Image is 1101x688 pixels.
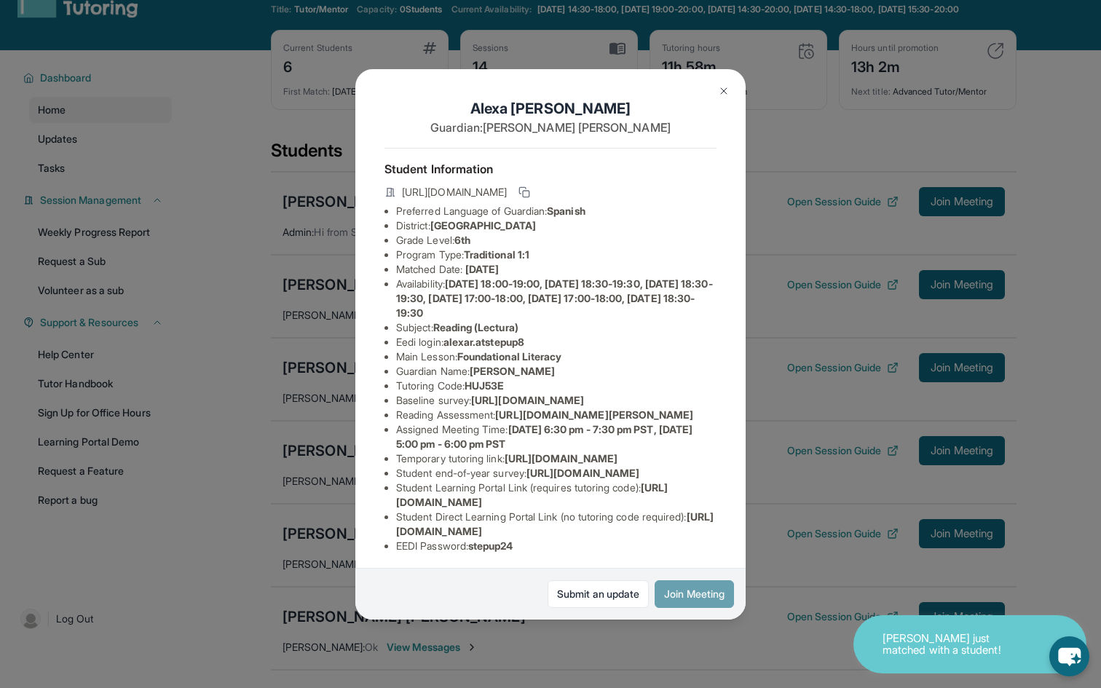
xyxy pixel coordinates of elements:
[548,580,649,608] a: Submit an update
[396,423,692,450] span: [DATE] 6:30 pm - 7:30 pm PST, [DATE] 5:00 pm - 6:00 pm PST
[516,183,533,201] button: Copy link
[402,185,507,199] span: [URL][DOMAIN_NAME]
[471,394,584,406] span: [URL][DOMAIN_NAME]
[454,234,470,246] span: 6th
[396,277,713,319] span: [DATE] 18:00-19:00, [DATE] 18:30-19:30, [DATE] 18:30-19:30, [DATE] 17:00-18:00, [DATE] 17:00-18:0...
[655,580,734,608] button: Join Meeting
[465,263,499,275] span: [DATE]
[396,335,717,349] li: Eedi login :
[433,321,518,333] span: Reading (Lectura)
[384,160,717,178] h4: Student Information
[470,365,555,377] span: [PERSON_NAME]
[396,481,717,510] li: Student Learning Portal Link (requires tutoring code) :
[396,510,717,539] li: Student Direct Learning Portal Link (no tutoring code required) :
[457,350,561,363] span: Foundational Literacy
[396,233,717,248] li: Grade Level:
[495,408,693,421] span: [URL][DOMAIN_NAME][PERSON_NAME]
[883,633,1028,657] p: [PERSON_NAME] just matched with a student!
[396,408,717,422] li: Reading Assessment :
[464,248,529,261] span: Traditional 1:1
[396,262,717,277] li: Matched Date:
[396,364,717,379] li: Guardian Name :
[396,248,717,262] li: Program Type:
[547,205,585,217] span: Spanish
[384,98,717,119] h1: Alexa [PERSON_NAME]
[396,451,717,466] li: Temporary tutoring link :
[396,204,717,218] li: Preferred Language of Guardian:
[1049,636,1089,676] button: chat-button
[396,320,717,335] li: Subject :
[526,467,639,479] span: [URL][DOMAIN_NAME]
[396,379,717,393] li: Tutoring Code :
[396,466,717,481] li: Student end-of-year survey :
[468,539,513,552] span: stepup24
[465,379,504,392] span: HUJ53E
[396,539,717,553] li: EEDI Password :
[396,218,717,233] li: District:
[718,85,730,97] img: Close Icon
[396,393,717,408] li: Baseline survey :
[396,349,717,364] li: Main Lesson :
[384,119,717,136] p: Guardian: [PERSON_NAME] [PERSON_NAME]
[430,219,536,232] span: [GEOGRAPHIC_DATA]
[396,422,717,451] li: Assigned Meeting Time :
[505,452,617,464] span: [URL][DOMAIN_NAME]
[396,277,717,320] li: Availability:
[443,336,524,348] span: alexar.atstepup8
